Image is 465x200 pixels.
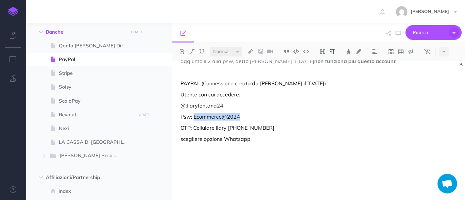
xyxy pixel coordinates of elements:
span: Nexi [59,125,133,132]
img: Inline code button [303,49,309,54]
button: DRAFT [135,111,151,119]
span: Qonto [PERSON_NAME] Diretto RID [59,42,133,50]
p: PAYPAL (Connessione creata da [PERSON_NAME] il [DATE]) [181,79,457,87]
img: Bold button [179,49,185,54]
span: Affiliazioni/Partnership [46,174,125,181]
img: Italic button [189,49,195,54]
button: DRAFT [129,28,145,36]
span: PayPal [59,56,133,63]
p: Utente con cui accedere: [181,91,457,98]
span: [PERSON_NAME] [407,8,452,14]
small: DRAFT [131,30,143,34]
p: @:Ilaryfontana24 [181,102,457,109]
small: DRAFT [138,113,149,117]
img: Clear styles button [424,49,430,54]
img: Blockquote button [284,49,289,54]
span: ScalaPay [59,97,133,105]
span: Soisy [59,83,133,91]
img: Text background color button [355,49,361,54]
img: Callout dropdown menu button [408,49,414,54]
span: Publish [413,27,446,38]
img: 773ddf364f97774a49de44848d81cdba.jpg [396,6,407,18]
img: logo-mark.svg [8,7,18,16]
img: Link button [248,49,253,54]
img: Add video button [267,49,273,54]
p: OTP: Cellulare Ilary [PHONE_NUMBER] [181,124,457,132]
p: aggiunto il 2 alla psw, detto [PERSON_NAME] il [DATE] [181,57,457,65]
strong: non funziona più questo account [314,58,396,64]
img: Alignment dropdown menu button [372,49,378,54]
img: Add image button [257,49,263,54]
span: Banche [46,28,125,36]
span: Revolut [59,111,133,119]
button: Publish [405,25,462,40]
img: Text color button [346,49,352,54]
img: Create table button [398,49,404,54]
p: scegliere opzione Whatsapp [181,135,457,143]
img: Underline button [199,49,205,54]
img: Code block button [293,49,299,54]
span: [PERSON_NAME] Recapiti [60,152,123,160]
span: Stripe [59,69,133,77]
span: Index [59,187,133,195]
span: LA CASSA DI [GEOGRAPHIC_DATA] [59,138,133,146]
a: Aprire la chat [438,174,457,193]
img: Paragraph button [329,49,335,54]
p: Psw: Ecommerce@2024 [181,113,457,121]
img: Headings dropdown button [319,49,325,54]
